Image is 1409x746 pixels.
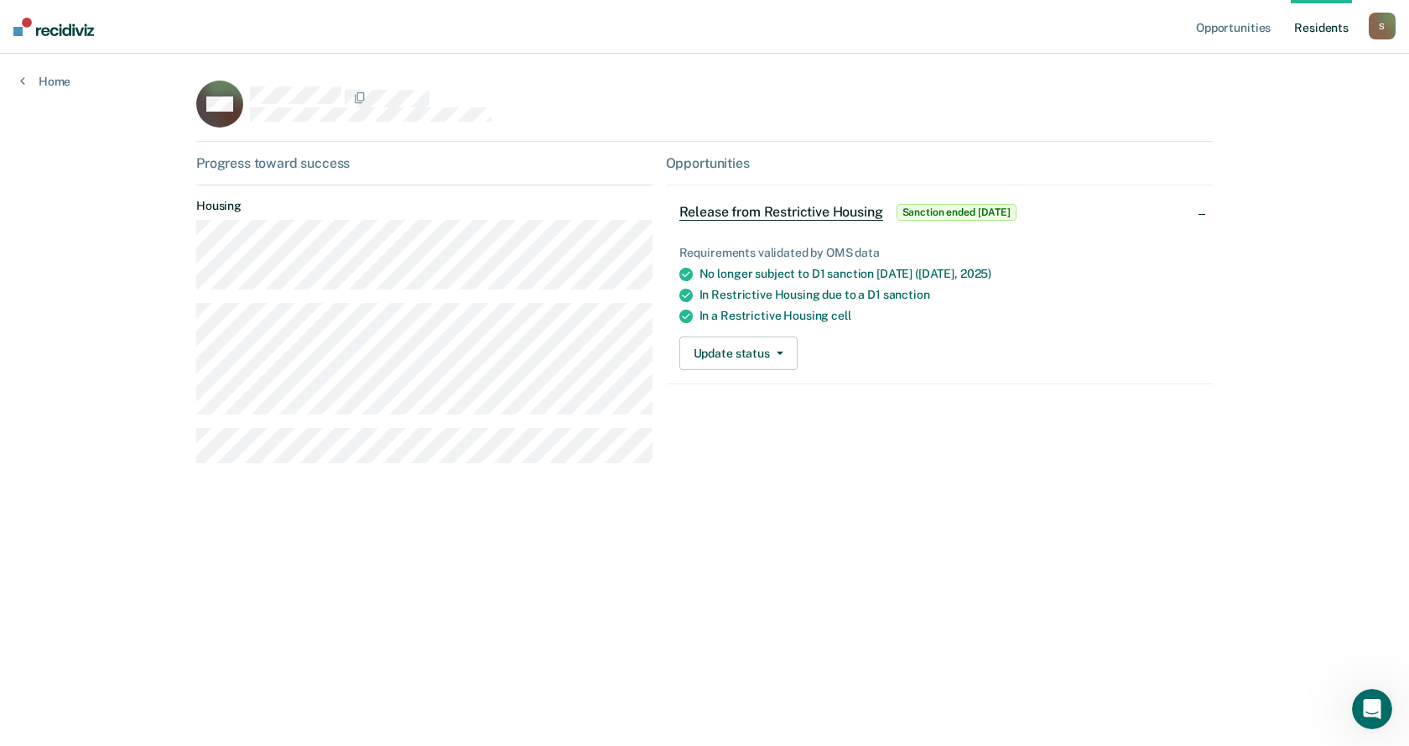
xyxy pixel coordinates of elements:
span: Sanction ended [DATE] [897,204,1016,221]
div: Requirements validated by OMS data [679,246,1199,260]
div: Opportunities [666,155,1213,171]
div: In Restrictive Housing due to a D1 [699,288,1199,302]
a: Home [20,74,70,89]
span: cell [831,309,850,322]
dt: Housing [196,199,653,213]
iframe: Intercom live chat [1352,689,1392,729]
button: Update status [679,336,798,370]
span: sanction [883,288,930,301]
span: Release from Restrictive Housing [679,204,883,221]
div: No longer subject to D1 sanction [DATE] ([DATE], [699,267,1199,281]
div: In a Restrictive Housing [699,309,1199,323]
div: Progress toward success [196,155,653,171]
button: S [1369,13,1396,39]
span: 2025) [960,267,991,280]
div: Release from Restrictive HousingSanction ended [DATE] [666,185,1213,239]
img: Recidiviz [13,18,94,36]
